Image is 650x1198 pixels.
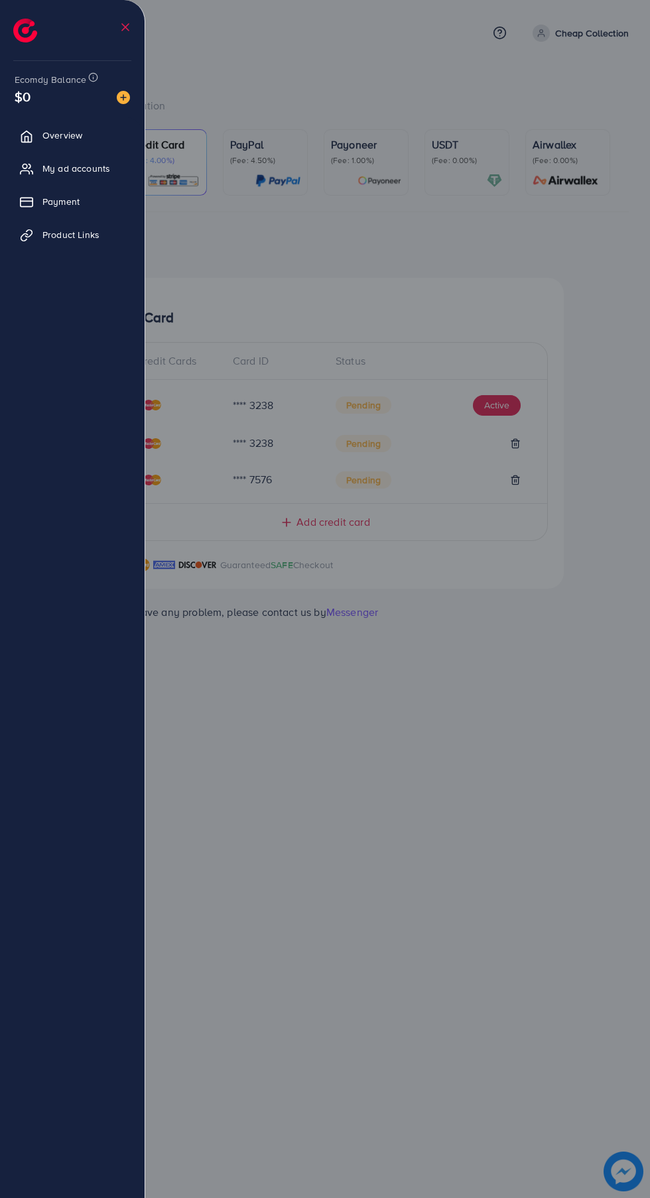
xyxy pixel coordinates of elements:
[15,73,86,86] span: Ecomdy Balance
[42,162,110,175] span: My ad accounts
[42,195,80,208] span: Payment
[15,87,31,106] span: $0
[10,122,135,149] a: Overview
[42,129,82,142] span: Overview
[10,155,135,182] a: My ad accounts
[42,228,99,241] span: Product Links
[117,91,130,104] img: image
[13,19,37,42] img: logo
[10,221,135,248] a: Product Links
[10,188,135,215] a: Payment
